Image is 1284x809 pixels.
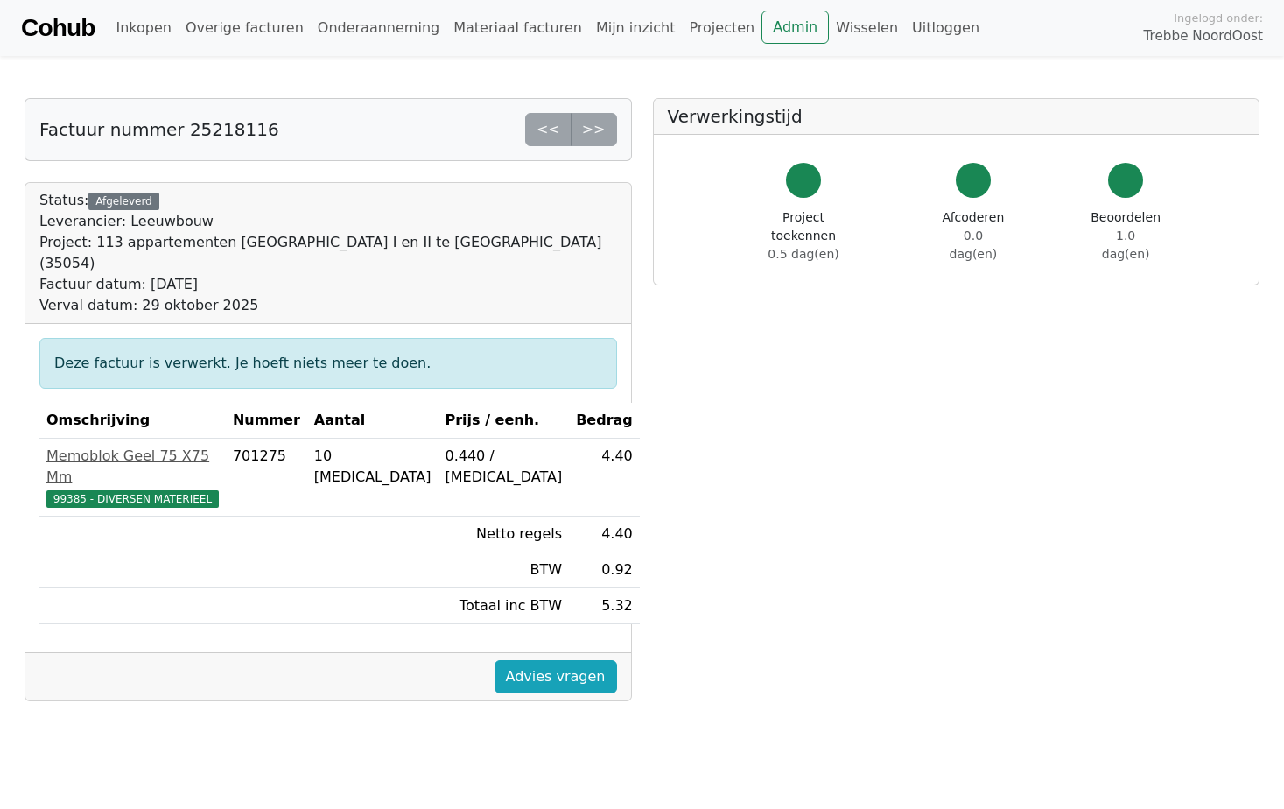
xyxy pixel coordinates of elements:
div: Project toekennen [752,208,856,264]
a: Admin [761,11,829,44]
th: Bedrag [569,403,640,439]
td: Totaal inc BTW [438,588,569,624]
a: Mijn inzicht [589,11,683,46]
a: Materiaal facturen [446,11,589,46]
div: Deze factuur is verwerkt. Je hoeft niets meer te doen. [39,338,617,389]
div: 0.440 / [MEDICAL_DATA] [445,446,562,488]
span: Trebbe NoordOost [1144,26,1263,46]
a: Memoblok Geel 75 X75 Mm99385 - DIVERSEN MATERIEEL [46,446,219,509]
a: Projecten [682,11,761,46]
div: Factuur datum: [DATE] [39,274,617,295]
div: Memoblok Geel 75 X75 Mm [46,446,219,488]
div: Leverancier: Leeuwbouw [39,211,617,232]
div: 10 [MEDICAL_DATA] [314,446,432,488]
a: Advies vragen [495,660,617,693]
h5: Factuur nummer 25218116 [39,119,279,140]
a: Onderaanneming [311,11,446,46]
span: 0.5 dag(en) [768,247,838,261]
span: 99385 - DIVERSEN MATERIEEL [46,490,219,508]
div: Verval datum: 29 oktober 2025 [39,295,617,316]
h5: Verwerkingstijd [668,106,1245,127]
td: 4.40 [569,517,640,552]
a: Cohub [21,7,95,49]
td: 701275 [226,439,307,517]
span: 1.0 dag(en) [1102,229,1150,261]
td: 5.32 [569,588,640,624]
td: Netto regels [438,517,569,552]
div: Project: 113 appartementen [GEOGRAPHIC_DATA] I en II te [GEOGRAPHIC_DATA] (35054) [39,232,617,274]
td: BTW [438,552,569,588]
div: Afgeleverd [88,193,158,210]
th: Omschrijving [39,403,226,439]
th: Aantal [307,403,439,439]
a: Wisselen [829,11,905,46]
div: Status: [39,190,617,316]
div: Afcoderen [940,208,1007,264]
td: 0.92 [569,552,640,588]
a: Uitloggen [905,11,986,46]
a: Overige facturen [179,11,311,46]
a: Inkopen [109,11,178,46]
div: Beoordelen [1091,208,1161,264]
th: Nummer [226,403,307,439]
span: 0.0 dag(en) [950,229,998,261]
span: Ingelogd onder: [1174,10,1263,26]
th: Prijs / eenh. [438,403,569,439]
td: 4.40 [569,439,640,517]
